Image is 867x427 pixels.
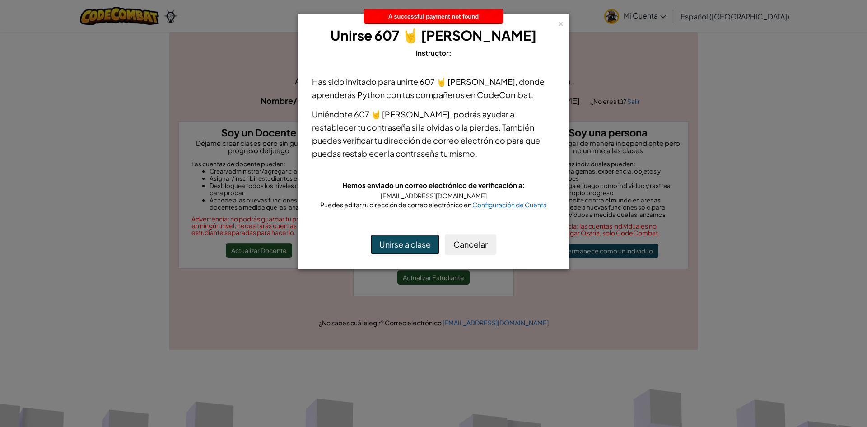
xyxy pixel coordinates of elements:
[371,234,439,255] button: Unirse a clase
[388,13,479,20] span: A successful payment not found
[312,76,420,87] span: Has sido invitado para unirte
[416,48,452,57] span: Instructor:
[558,18,564,27] div: ×
[420,76,515,87] span: 607 🤘 [PERSON_NAME]
[312,191,555,200] div: [EMAIL_ADDRESS][DOMAIN_NAME]
[331,27,372,44] span: Unirse
[342,181,525,189] span: Hemos enviado un correo electrónico de verificación a:
[450,109,453,119] span: ,
[357,89,385,100] span: Python
[445,234,496,255] button: Cancelar
[374,27,536,44] span: 607 🤘 [PERSON_NAME]
[354,109,450,119] span: 607 🤘 [PERSON_NAME]
[385,89,533,100] span: con tus compañeros en CodeCombat.
[472,201,547,209] a: Configuración de Cuenta
[312,109,354,119] span: Uniéndote
[320,201,472,209] span: Puedes editar tu dirección de correo electrónico en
